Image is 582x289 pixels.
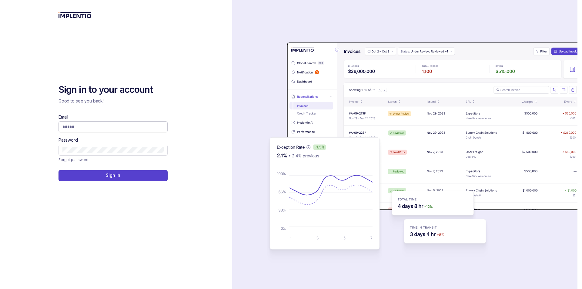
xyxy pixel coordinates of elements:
[59,170,168,181] button: Sign In
[59,84,168,96] h2: Sign in to your account
[59,114,68,120] label: Email
[59,137,78,143] label: Password
[59,157,89,163] p: Forgot password
[106,172,120,178] p: Sign In
[59,157,89,163] a: Link Forgot password
[59,12,92,18] img: logo
[59,98,168,104] p: Good to see you back!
